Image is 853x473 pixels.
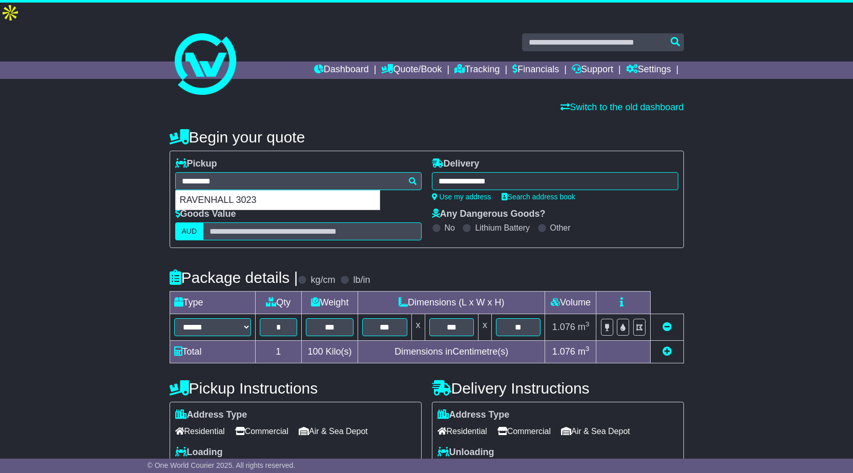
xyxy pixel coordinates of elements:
td: Qty [255,292,302,314]
sup: 3 [586,320,590,328]
td: Dimensions in Centimetre(s) [358,341,545,363]
td: x [478,314,491,341]
td: x [411,314,425,341]
a: Quote/Book [381,61,442,79]
label: Unloading [438,447,494,458]
span: m [578,322,590,332]
span: Commercial [497,423,551,439]
label: Other [550,223,571,233]
span: m [578,346,590,357]
span: Residential [438,423,487,439]
h4: Package details | [170,269,298,286]
span: Residential [175,423,225,439]
label: Loading [175,447,223,458]
td: Type [170,292,255,314]
label: Lithium Battery [475,223,530,233]
a: Use my address [432,193,491,201]
a: Tracking [454,61,500,79]
a: Switch to the old dashboard [560,102,683,112]
span: © One World Courier 2025. All rights reserved. [148,461,296,469]
a: Dashboard [314,61,369,79]
td: Kilo(s) [302,341,358,363]
a: Remove this item [662,322,672,332]
a: Support [572,61,613,79]
a: Settings [626,61,671,79]
label: Delivery [432,158,480,170]
td: Weight [302,292,358,314]
label: Goods Value [175,209,236,220]
label: Address Type [175,409,247,421]
a: Financials [512,61,559,79]
td: Dimensions (L x W x H) [358,292,545,314]
td: Total [170,341,255,363]
label: Any Dangerous Goods? [432,209,546,220]
span: Air & Sea Depot [299,423,368,439]
span: Air & Sea Depot [561,423,630,439]
label: Pickup [175,158,217,170]
a: Search address book [502,193,575,201]
div: RAVENHALL 3023 [176,191,380,210]
h4: Begin your quote [170,129,684,146]
label: kg/cm [310,275,335,286]
span: 1.076 [552,322,575,332]
h4: Pickup Instructions [170,380,422,397]
td: Volume [545,292,596,314]
sup: 3 [586,345,590,353]
a: Add new item [662,346,672,357]
label: Address Type [438,409,510,421]
span: 100 [308,346,323,357]
label: No [445,223,455,233]
label: AUD [175,222,204,240]
td: 1 [255,341,302,363]
span: Commercial [235,423,288,439]
span: 1.076 [552,346,575,357]
h4: Delivery Instructions [432,380,684,397]
label: lb/in [353,275,370,286]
